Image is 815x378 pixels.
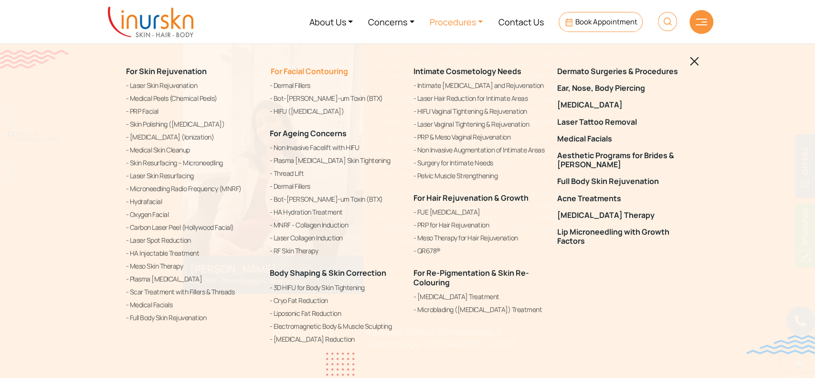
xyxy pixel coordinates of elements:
a: Liposonic Fat Reduction [270,308,402,319]
a: Full Body Skin Rejuvenation [557,177,689,186]
a: Meso Therapy for Hair Rejuvenation [413,232,546,244]
img: HeaderSearch [658,12,677,31]
a: Bot-[PERSON_NAME]-um Toxin (BTX) [270,194,402,205]
a: Cryo Fat Reduction [270,295,402,306]
a: Microblading ([MEDICAL_DATA]) Treatment [413,304,546,315]
a: For Hair Rejuvenation & Growth [413,193,529,203]
a: [MEDICAL_DATA] Treatment [413,291,546,302]
a: Laser Skin Rejuvenation [126,80,258,91]
a: About Us [302,4,361,40]
a: For Skin Rejuvenation [126,66,207,76]
a: RF Skin Therapy [270,245,402,257]
a: Dermato Surgeries & Procedures [557,67,689,76]
a: PRP & Meso Vaginal Rejuvenation [413,131,546,143]
a: Plasma [MEDICAL_DATA] [126,273,258,285]
img: hamLine.svg [696,19,707,25]
a: Laser Collagen Induction [270,232,402,244]
a: Scar Treatment with Fillers & Threads [126,286,258,298]
a: Procedures [422,4,491,40]
a: Medical Skin Cleanup [126,144,258,156]
a: [MEDICAL_DATA] [557,100,689,109]
a: MNRF - Collagen Induction [270,219,402,231]
a: Plasma [MEDICAL_DATA] Skin Tightening [270,155,402,166]
a: HA Hydration Treatment [270,206,402,218]
a: QR678® [413,245,546,257]
a: Laser Tattoo Removal [557,118,689,127]
a: Surgery for Intimate Needs [413,157,546,169]
a: Acne Treatments [557,194,689,203]
img: bluewave [746,335,815,354]
a: FUE [MEDICAL_DATA] [413,206,546,218]
a: Bot-[PERSON_NAME]-um Toxin (BTX) [270,93,402,104]
a: [MEDICAL_DATA] Reduction [270,334,402,345]
a: PRP Facial [126,106,258,117]
a: Laser Hair Reduction for Intimate Areas [413,93,546,104]
a: Body Shaping & Skin Correction [270,268,386,278]
a: HIFU Vaginal Tightening & Rejuvenation [413,106,546,117]
a: Intimate Cosmetology Needs [413,66,521,76]
span: Book Appointment [575,17,637,27]
a: HA Injectable Treatment [126,248,258,259]
a: Medical Peels (Chemical Peels) [126,93,258,104]
a: Meso Skin Therapy [126,260,258,272]
a: Non Invasive Augmentation of Intimate Areas [413,144,546,156]
a: Aesthetic Programs for Brides & [PERSON_NAME] [557,151,689,169]
a: PRP for Hair Rejuvenation [413,219,546,231]
a: Dermal Fillers [270,181,402,192]
a: Hydrafacial [126,196,258,207]
a: Electromagnetic Body & Muscle Sculpting [270,321,402,332]
a: Carbon Laser Peel (Hollywood Facial) [126,222,258,233]
a: [MEDICAL_DATA] (Ionization) [126,131,258,143]
img: blackclosed [690,57,699,66]
a: Lip Microneedling with Growth Factors [557,227,689,246]
a: Laser Spot Reduction [126,235,258,246]
a: Skin Resurfacing – Microneedling [126,157,258,169]
a: Skin Polishing ([MEDICAL_DATA]) [126,119,258,130]
img: inurskn-logo [108,7,193,37]
a: Concerns [360,4,422,40]
a: Medical Facials [557,134,689,143]
a: For Facial Contouring [270,66,348,76]
a: HIFU ([MEDICAL_DATA]) [270,106,402,117]
a: Medical Facials [126,299,258,311]
a: 3D HIFU for Body Skin Tightening [270,282,402,293]
a: Dermal Fillers [270,80,402,91]
a: Non Invasive Facelift with HIFU [270,142,402,153]
a: Book Appointment [559,12,642,32]
a: Microneedling Radio Frequency (MNRF) [126,183,258,194]
a: Laser Skin Resurfacing [126,170,258,182]
a: Oxygen Facial [126,209,258,220]
a: For Ageing Concerns [270,128,347,139]
a: For Re-Pigmentation & Skin Re-Colouring [413,268,529,287]
a: Intimate [MEDICAL_DATA] and Rejuvenation [413,80,546,91]
a: [MEDICAL_DATA] Therapy [557,211,689,220]
a: Laser Vaginal Tightening & Rejuvenation [413,119,546,130]
a: Ear, Nose, Body Piercing [557,84,689,93]
a: Contact Us [490,4,551,40]
a: Pelvic Muscle Strengthening [413,170,546,182]
a: Thread Lift [270,168,402,179]
a: Full Body Skin Rejuvenation [126,312,258,324]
